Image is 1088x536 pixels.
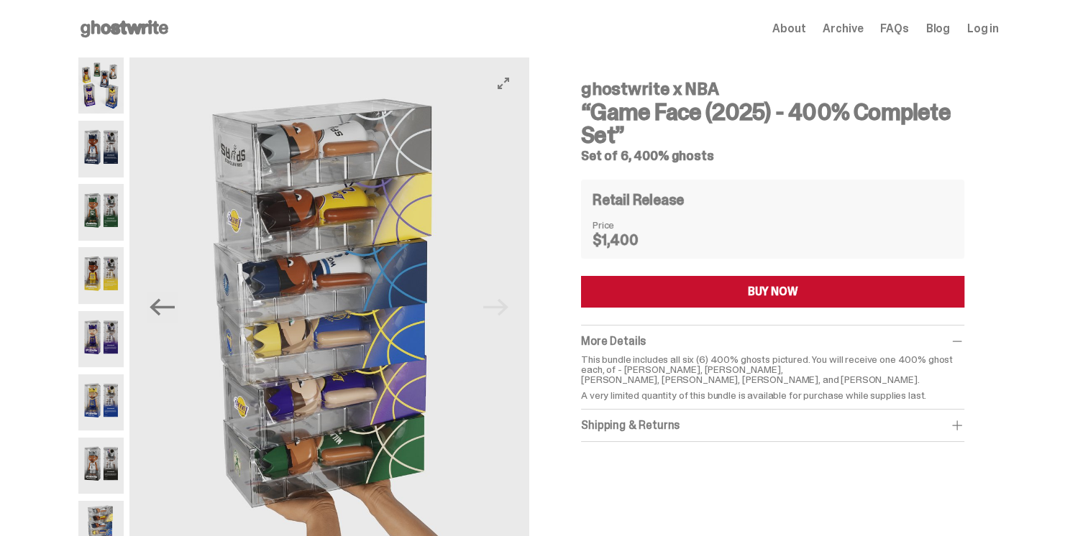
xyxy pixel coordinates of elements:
[748,286,798,297] div: BUY NOW
[78,184,124,240] img: NBA-400-HG-Giannis.png
[78,121,124,177] img: NBA-400-HG-Ant.png
[78,311,124,367] img: NBA-400-HG-Luka.png
[581,418,964,433] div: Shipping & Returns
[147,292,178,323] button: Previous
[926,23,950,34] a: Blog
[593,233,664,247] dd: $1,400
[581,101,964,147] h3: “Game Face (2025) - 400% Complete Set”
[823,23,863,34] a: Archive
[880,23,908,34] a: FAQs
[581,390,964,400] p: A very limited quantity of this bundle is available for purchase while supplies last.
[78,438,124,494] img: NBA-400-HG-Wemby.png
[581,149,964,162] h5: Set of 6, 400% ghosts
[581,354,964,384] p: This bundle includes all six (6) 400% ghosts pictured. You will receive one 400% ghost each, of -...
[967,23,999,34] a: Log in
[495,75,512,92] button: View full-screen
[78,57,124,114] img: NBA-400-HG-Main.png
[581,80,964,98] h4: ghostwrite x NBA
[593,220,664,230] dt: Price
[593,193,684,207] h4: Retail Release
[78,247,124,303] img: NBA-400-HG%20Bron.png
[581,333,646,348] span: More Details
[772,23,805,34] a: About
[581,276,964,308] button: BUY NOW
[78,374,124,430] img: NBA-400-HG-Steph.png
